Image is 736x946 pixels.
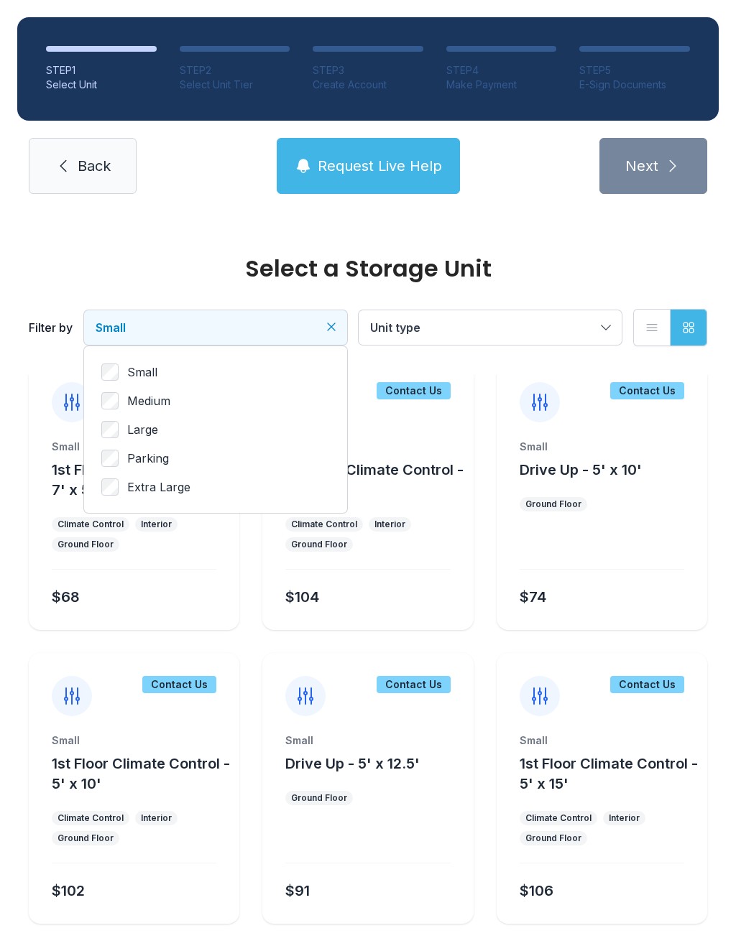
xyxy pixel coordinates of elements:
div: Small [520,440,684,454]
button: Clear filters [324,320,339,334]
span: Large [127,421,158,438]
div: STEP 4 [446,63,557,78]
div: Select a Storage Unit [29,257,707,280]
button: 1st Floor Climate Control - 5' x 10' [52,753,234,794]
div: Ground Floor [291,539,347,550]
div: $68 [52,587,80,607]
span: Extra Large [127,478,190,496]
span: Request Live Help [318,156,442,176]
div: Ground Floor [525,498,581,510]
div: Ground Floor [57,833,114,844]
div: Small [52,733,216,748]
div: Make Payment [446,78,557,92]
div: Interior [141,812,172,824]
span: 1st Floor Climate Control - 7' x 5' [52,461,230,498]
input: Small [101,363,119,381]
span: Drive Up - 5' x 12.5' [285,755,420,772]
div: Interior [141,519,172,530]
button: Drive Up - 5' x 10' [520,460,642,480]
div: $91 [285,881,310,901]
button: Small [84,310,347,345]
div: Climate Control [57,812,124,824]
button: Drive Up - 5' x 12.5' [285,753,420,774]
span: Small [96,320,126,335]
div: Filter by [29,319,73,336]
input: Medium [101,392,119,409]
div: STEP 3 [313,63,423,78]
span: 1st Floor Climate Control - 5' x 10' [52,755,230,792]
div: $74 [520,587,546,607]
div: STEP 1 [46,63,157,78]
div: Interior [374,519,405,530]
div: $102 [52,881,85,901]
div: Select Unit [46,78,157,92]
span: Back [78,156,111,176]
div: Select Unit Tier [180,78,290,92]
div: Small [285,733,450,748]
div: Contact Us [377,382,451,399]
input: Parking [101,450,119,467]
div: Small [520,733,684,748]
button: Unit type [359,310,622,345]
div: Climate Control [57,519,124,530]
div: Climate Control [291,519,357,530]
span: 1st Floor Climate Control - 5' x 15' [520,755,698,792]
div: Contact Us [377,676,451,693]
div: Ground Floor [291,792,347,804]
span: Medium [127,392,170,409]
div: Contact Us [142,676,216,693]
div: Create Account [313,78,423,92]
span: Drive Up - 5' x 10' [520,461,642,478]
div: Ground Floor [525,833,581,844]
div: $106 [520,881,553,901]
div: Ground Floor [57,539,114,550]
div: E-Sign Documents [579,78,690,92]
span: Small [127,363,157,381]
div: Contact Us [610,382,684,399]
button: 1st Floor Climate Control - 7' x 5' [52,460,234,500]
span: Next [625,156,658,176]
div: Climate Control [525,812,592,824]
div: Small [285,440,450,454]
span: 1st Floor Climate Control - 8' x 5' [285,461,464,498]
input: Large [101,421,119,438]
div: $104 [285,587,319,607]
span: Unit type [370,320,420,335]
div: Contact Us [610,676,684,693]
div: Interior [609,812,640,824]
div: STEP 5 [579,63,690,78]
button: 1st Floor Climate Control - 8' x 5' [285,460,467,500]
div: STEP 2 [180,63,290,78]
input: Extra Large [101,478,119,496]
span: Parking [127,450,169,467]
button: 1st Floor Climate Control - 5' x 15' [520,753,701,794]
div: Small [52,440,216,454]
